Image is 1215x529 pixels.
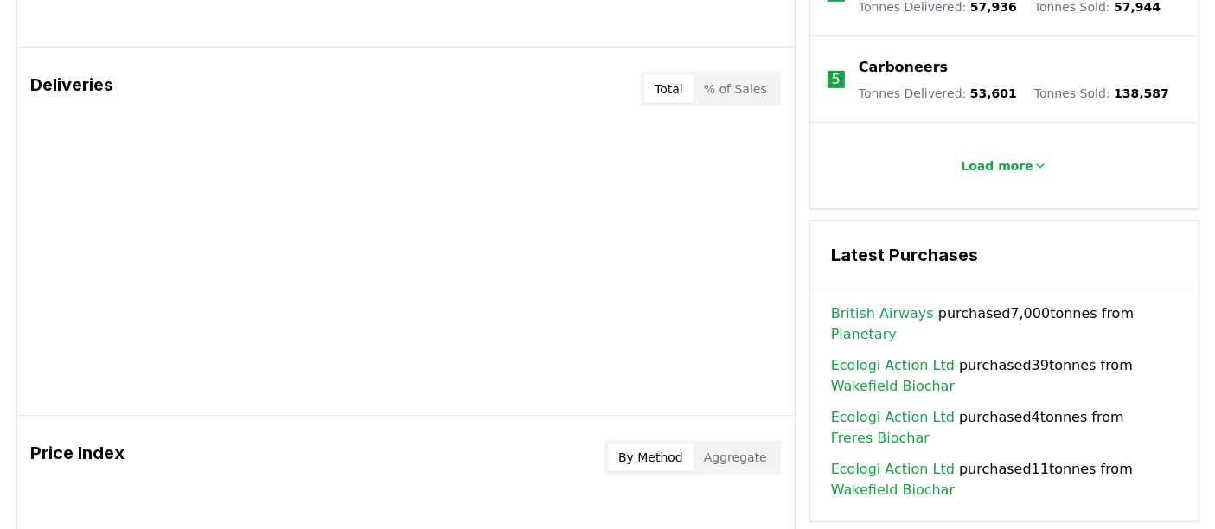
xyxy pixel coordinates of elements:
a: Planetary [831,324,897,345]
h3: Deliveries [31,72,114,106]
span: purchased 4 tonnes from [831,407,1178,449]
button: Aggregate [694,443,777,471]
a: Freres Biochar [831,428,930,449]
a: Ecologi Action Ltd [831,407,955,428]
p: Tonnes Sold : [1034,85,1169,102]
a: Ecologi Action Ltd [831,459,955,480]
h3: Price Index [31,440,125,475]
button: By Method [608,443,694,471]
a: Carboneers [859,57,948,78]
a: British Airways [831,303,934,324]
p: 5 [832,69,841,90]
span: 138,587 [1114,86,1169,100]
a: Wakefield Biochar [831,480,955,500]
p: Load more [961,157,1033,175]
button: Total [644,75,694,103]
h3: Latest Purchases [831,242,1178,268]
button: Load more [947,149,1061,183]
span: purchased 11 tonnes from [831,459,1178,500]
a: Ecologi Action Ltd [831,355,955,376]
span: 53,601 [970,86,1017,100]
button: % of Sales [694,75,777,103]
span: purchased 39 tonnes from [831,355,1178,397]
span: purchased 7,000 tonnes from [831,303,1178,345]
p: Tonnes Delivered : [859,85,1017,102]
a: Wakefield Biochar [831,376,955,397]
